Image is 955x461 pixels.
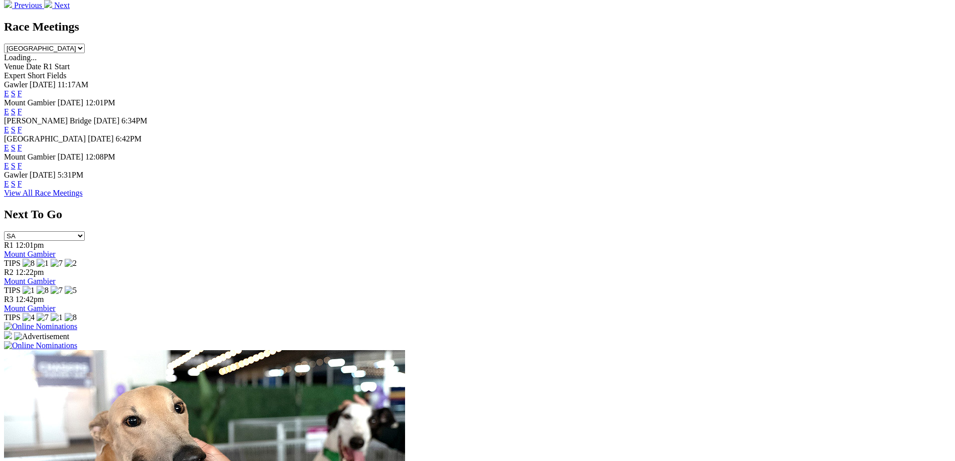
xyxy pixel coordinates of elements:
[4,171,28,179] span: Gawler
[16,295,44,303] span: 12:42pm
[88,134,114,143] span: [DATE]
[65,259,77,268] img: 2
[85,98,115,107] span: 12:01PM
[4,286,21,294] span: TIPS
[94,116,120,125] span: [DATE]
[30,171,56,179] span: [DATE]
[14,1,42,10] span: Previous
[23,286,35,295] img: 1
[11,125,16,134] a: S
[4,152,56,161] span: Mount Gambier
[43,62,70,71] span: R1 Start
[11,89,16,98] a: S
[4,341,77,350] img: Online Nominations
[18,143,22,152] a: F
[16,241,44,249] span: 12:01pm
[85,152,115,161] span: 12:08PM
[4,80,28,89] span: Gawler
[4,89,9,98] a: E
[28,71,45,80] span: Short
[30,80,56,89] span: [DATE]
[54,1,70,10] span: Next
[65,313,77,322] img: 8
[26,62,41,71] span: Date
[4,1,44,10] a: Previous
[121,116,147,125] span: 6:34PM
[11,180,16,188] a: S
[11,107,16,116] a: S
[14,332,69,341] img: Advertisement
[18,162,22,170] a: F
[4,259,21,267] span: TIPS
[4,71,26,80] span: Expert
[4,20,951,34] h2: Race Meetings
[23,313,35,322] img: 4
[51,259,63,268] img: 7
[4,53,37,62] span: Loading...
[47,71,66,80] span: Fields
[51,313,63,322] img: 1
[4,98,56,107] span: Mount Gambier
[4,322,77,331] img: Online Nominations
[18,125,22,134] a: F
[4,116,92,125] span: [PERSON_NAME] Bridge
[16,268,44,276] span: 12:22pm
[4,268,14,276] span: R2
[4,62,24,71] span: Venue
[116,134,142,143] span: 6:42PM
[37,259,49,268] img: 1
[4,241,14,249] span: R1
[4,331,12,339] img: 15187_Greyhounds_GreysPlayCentral_Resize_SA_WebsiteBanner_300x115_2025.jpg
[4,208,951,221] h2: Next To Go
[37,286,49,295] img: 8
[58,98,84,107] span: [DATE]
[4,162,9,170] a: E
[18,180,22,188] a: F
[51,286,63,295] img: 7
[58,80,89,89] span: 11:17AM
[4,295,14,303] span: R3
[11,143,16,152] a: S
[4,143,9,152] a: E
[4,277,56,285] a: Mount Gambier
[58,152,84,161] span: [DATE]
[65,286,77,295] img: 5
[4,134,86,143] span: [GEOGRAPHIC_DATA]
[18,89,22,98] a: F
[4,304,56,313] a: Mount Gambier
[4,313,21,322] span: TIPS
[4,180,9,188] a: E
[58,171,84,179] span: 5:31PM
[4,107,9,116] a: E
[23,259,35,268] img: 8
[4,125,9,134] a: E
[11,162,16,170] a: S
[4,189,83,197] a: View All Race Meetings
[37,313,49,322] img: 7
[44,1,70,10] a: Next
[18,107,22,116] a: F
[4,250,56,258] a: Mount Gambier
